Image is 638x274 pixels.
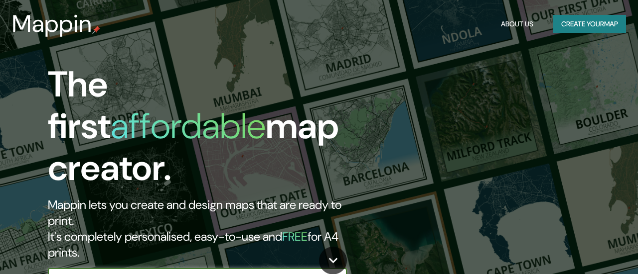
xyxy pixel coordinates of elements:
h5: FREE [282,229,308,244]
h1: The first map creator. [48,64,367,197]
h2: Mappin lets you create and design maps that are ready to print. It's completely personalised, eas... [48,197,367,261]
img: mappin-pin [92,26,100,34]
h1: affordable [111,103,266,149]
h3: Mappin [12,10,92,38]
button: Create yourmap [553,15,626,33]
button: About Us [497,15,537,33]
